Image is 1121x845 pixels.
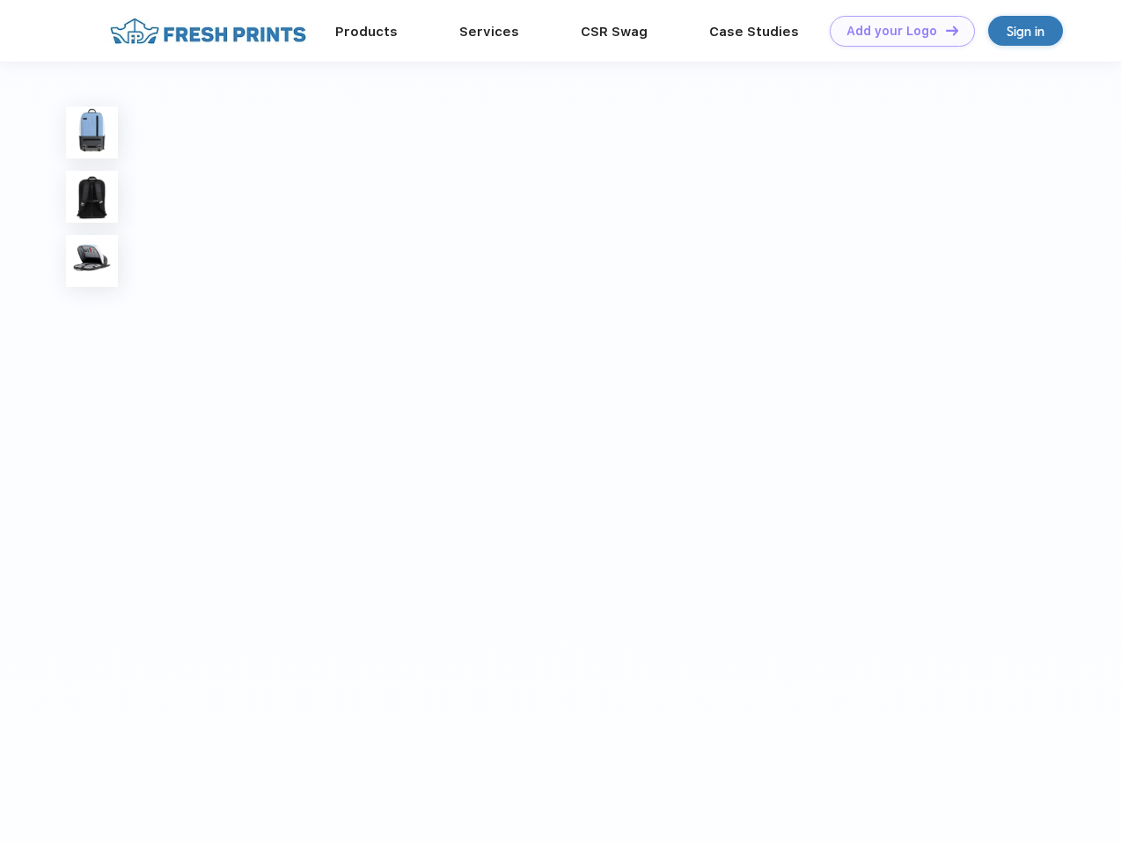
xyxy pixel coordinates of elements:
[335,24,398,40] a: Products
[66,107,118,158] img: func=resize&h=100
[988,16,1063,46] a: Sign in
[66,235,118,287] img: func=resize&h=100
[105,16,311,47] img: fo%20logo%202.webp
[1007,21,1044,41] div: Sign in
[66,171,118,223] img: func=resize&h=100
[946,26,958,35] img: DT
[846,24,937,39] div: Add your Logo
